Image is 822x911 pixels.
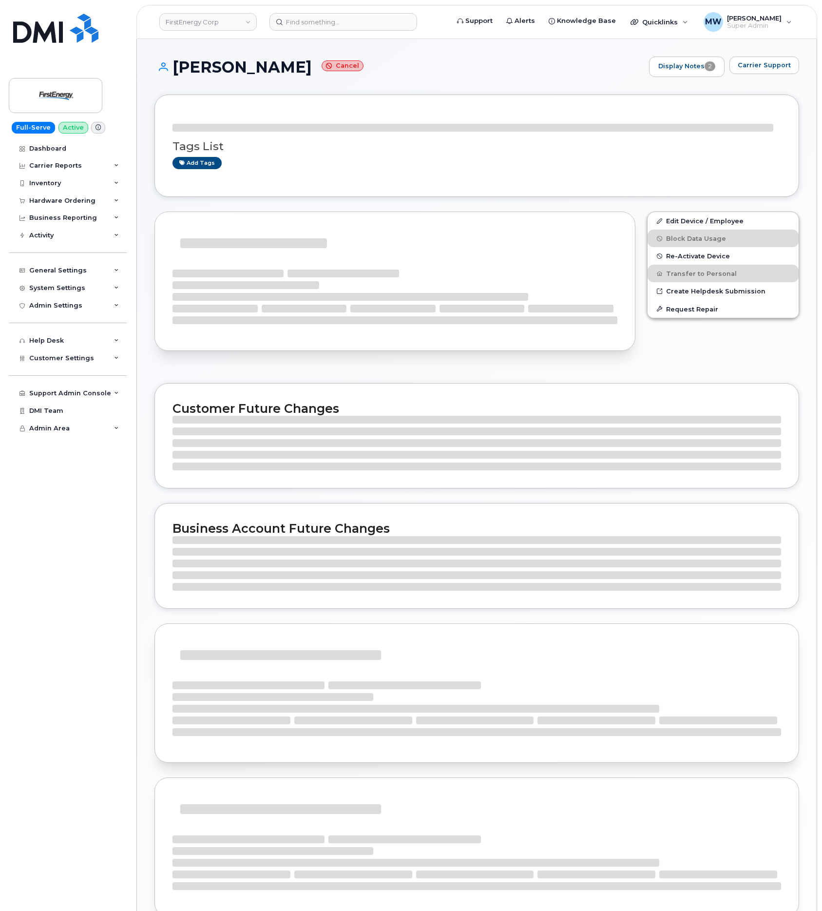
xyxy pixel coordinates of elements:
[666,252,730,260] span: Re-Activate Device
[172,140,781,153] h3: Tags List
[172,157,222,169] a: Add tags
[729,57,799,74] button: Carrier Support
[648,212,799,230] a: Edit Device / Employee
[705,61,715,71] span: 2
[738,60,791,70] span: Carrier Support
[649,57,725,77] a: Display Notes2
[648,300,799,318] button: Request Repair
[648,230,799,247] button: Block Data Usage
[648,247,799,265] button: Re-Activate Device
[154,58,644,76] h1: [PERSON_NAME]
[648,265,799,282] button: Transfer to Personal
[172,521,781,536] h2: Business Account Future Changes
[172,401,781,416] h2: Customer Future Changes
[648,282,799,300] a: Create Helpdesk Submission
[322,60,363,72] small: Cancel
